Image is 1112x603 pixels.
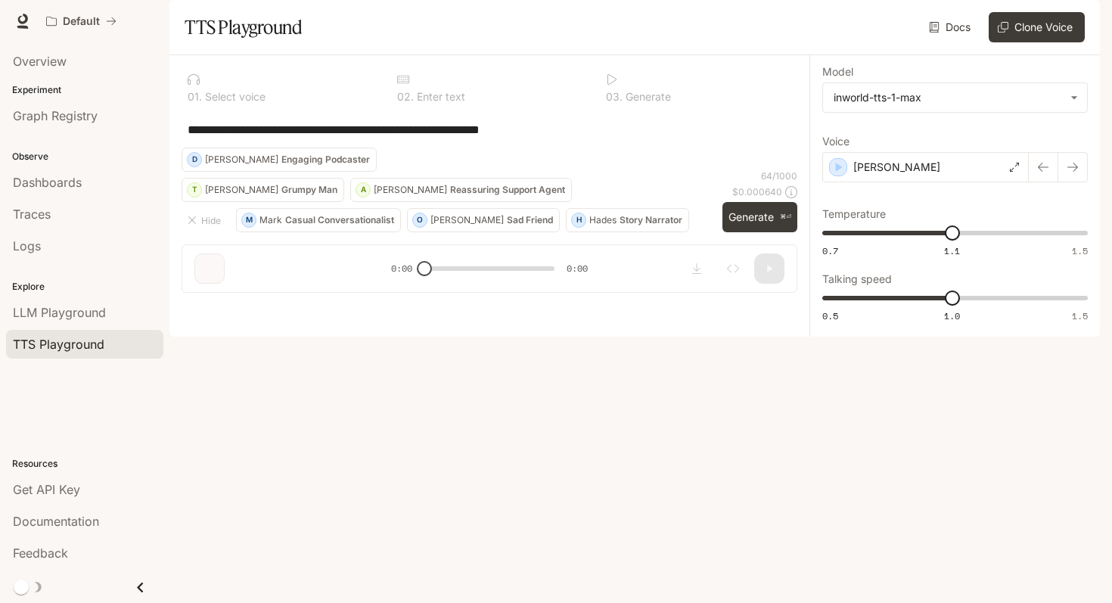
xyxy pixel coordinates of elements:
p: [PERSON_NAME] [374,185,447,194]
span: 1.0 [944,309,960,322]
span: 1.1 [944,244,960,257]
button: Hide [182,208,230,232]
a: Docs [926,12,977,42]
p: 0 1 . [188,92,202,102]
div: inworld-tts-1-max [834,90,1063,105]
span: 1.5 [1072,309,1088,322]
p: [PERSON_NAME] [430,216,504,225]
p: Casual Conversationalist [285,216,394,225]
p: 0 3 . [606,92,623,102]
p: [PERSON_NAME] [205,155,278,164]
div: A [356,178,370,202]
p: Hades [589,216,617,225]
p: 64 / 1000 [761,169,797,182]
p: Mark [259,216,282,225]
span: 0.5 [822,309,838,322]
p: Sad Friend [507,216,553,225]
p: [PERSON_NAME] [853,160,940,175]
div: D [188,148,201,172]
p: Talking speed [822,274,892,284]
p: Enter text [414,92,465,102]
button: T[PERSON_NAME]Grumpy Man [182,178,344,202]
button: MMarkCasual Conversationalist [236,208,401,232]
p: [PERSON_NAME] [205,185,278,194]
div: T [188,178,201,202]
p: Default [63,15,100,28]
div: M [242,208,256,232]
button: HHadesStory Narrator [566,208,689,232]
p: Grumpy Man [281,185,337,194]
p: Story Narrator [620,216,682,225]
p: Temperature [822,209,886,219]
p: Model [822,67,853,77]
button: A[PERSON_NAME]Reassuring Support Agent [350,178,572,202]
button: All workspaces [39,6,123,36]
p: Voice [822,136,850,147]
p: Reassuring Support Agent [450,185,565,194]
div: O [413,208,427,232]
p: Select voice [202,92,266,102]
button: Generate⌘⏎ [722,202,797,233]
span: 0.7 [822,244,838,257]
p: 0 2 . [397,92,414,102]
button: O[PERSON_NAME]Sad Friend [407,208,560,232]
p: Engaging Podcaster [281,155,370,164]
div: inworld-tts-1-max [823,83,1087,112]
div: H [572,208,586,232]
h1: TTS Playground [185,12,302,42]
button: Clone Voice [989,12,1085,42]
button: D[PERSON_NAME]Engaging Podcaster [182,148,377,172]
p: Generate [623,92,671,102]
p: ⌘⏎ [780,213,791,222]
span: 1.5 [1072,244,1088,257]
